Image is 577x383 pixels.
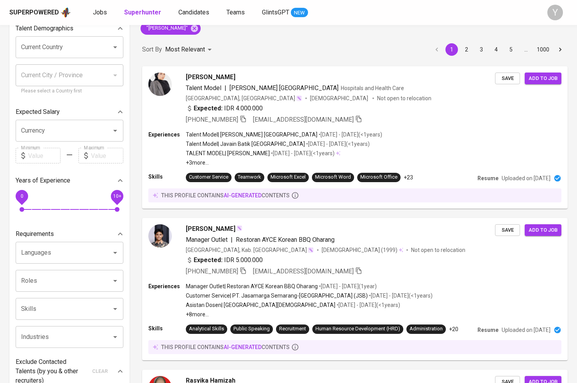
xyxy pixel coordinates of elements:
[226,8,246,18] a: Teams
[189,325,224,333] div: Analytical Skills
[271,174,306,181] div: Microsoft Excel
[186,301,335,309] p: Asistan Dosen | [GEOGRAPHIC_DATA][DEMOGRAPHIC_DATA]
[495,73,520,85] button: Save
[525,224,561,236] button: Add to job
[161,191,290,199] p: this profile contains contents
[224,192,262,199] span: AI-generated
[148,324,186,332] p: Skills
[9,8,59,17] div: Superpowered
[231,235,233,245] span: |
[445,43,458,56] button: page 1
[186,246,314,254] div: [GEOGRAPHIC_DATA], Kab. [GEOGRAPHIC_DATA]
[16,176,70,185] p: Years of Experience
[165,45,205,54] p: Most Relevant
[279,325,306,333] div: Recruitment
[238,174,261,181] div: Teamwork
[368,292,433,300] p: • [DATE] - [DATE] ( <1 years )
[502,326,550,334] p: Uploaded on [DATE]
[310,94,369,102] span: [DEMOGRAPHIC_DATA]
[148,173,186,181] p: Skills
[186,159,382,167] p: +3 more ...
[291,9,308,17] span: NEW
[477,326,499,334] p: Resume
[178,8,211,18] a: Candidates
[16,107,60,117] p: Expected Salary
[186,131,317,138] p: Talent Model | [PERSON_NAME] [GEOGRAPHIC_DATA]
[16,21,123,36] div: Talent Demographics
[28,148,61,163] input: Value
[322,246,403,254] div: (1999)
[186,84,221,92] span: Talent Model
[411,246,465,254] p: Not open to relocation
[253,268,354,275] span: [EMAIL_ADDRESS][DOMAIN_NAME]
[186,104,263,113] div: IDR 4.000.000
[194,104,223,113] b: Expected:
[226,9,245,16] span: Teams
[21,87,118,95] p: Please select a Country first
[341,85,404,91] span: Hospitals and Health Care
[233,325,270,333] div: Public Speaking
[305,140,370,148] p: • [DATE] - [DATE] ( <1 years )
[148,224,172,248] img: ab27784ffb10a36486adbb509ad56b7c.jpg
[318,282,377,290] p: • [DATE] - [DATE] ( 1 year )
[110,332,121,342] button: Open
[529,226,557,235] span: Add to job
[308,247,314,253] img: magic_wand.svg
[270,149,335,157] p: • [DATE] - [DATE] ( <1 years )
[547,5,563,20] div: Y
[296,95,302,101] img: magic_wand.svg
[236,236,335,243] span: Restoran AYCE Korean BBQ Oharang
[110,247,121,258] button: Open
[9,7,71,18] a: Superpoweredapp logo
[475,43,488,56] button: Go to page 3
[224,83,226,93] span: |
[534,43,552,56] button: Go to page 1000
[16,173,123,188] div: Years of Experience
[224,344,262,350] span: AI-generated
[189,174,228,181] div: Customer Service
[148,282,186,290] p: Experiences
[236,225,242,231] img: magic_wand.svg
[16,104,123,120] div: Expected Salary
[186,224,235,234] span: [PERSON_NAME]
[124,9,161,16] b: Superhunter
[554,43,566,56] button: Go to next page
[490,43,502,56] button: Go to page 4
[61,7,71,18] img: app logo
[520,46,532,53] div: …
[110,42,121,53] button: Open
[499,74,516,83] span: Save
[186,94,302,102] div: [GEOGRAPHIC_DATA], [GEOGRAPHIC_DATA]
[477,174,499,182] p: Resume
[124,8,163,18] a: Superhunter
[505,43,517,56] button: Go to page 5
[142,218,568,360] a: [PERSON_NAME]Manager Outlet|Restoran AYCE Korean BBQ Oharang[GEOGRAPHIC_DATA], Kab. [GEOGRAPHIC_D...
[186,292,368,300] p: Customer Service | PT. Jasamarga Semarang-[GEOGRAPHIC_DATA] (JSB)
[253,116,354,123] span: [EMAIL_ADDRESS][DOMAIN_NAME]
[322,246,381,254] span: [DEMOGRAPHIC_DATA]
[262,9,289,16] span: GlintsGPT
[161,343,290,351] p: this profile contains contents
[525,73,561,85] button: Add to job
[186,149,270,157] p: TALENT MODEL | [PERSON_NAME]
[165,43,214,57] div: Most Relevant
[141,22,201,35] div: "[PERSON_NAME]"
[113,193,121,199] span: 10+
[194,255,223,265] b: Expected:
[110,303,121,314] button: Open
[186,255,263,265] div: IDR 5.000.000
[142,45,162,54] p: Sort By
[148,73,172,96] img: 61e6277b9131e2f1c4422d75f665d5a2.jpeg
[315,325,400,333] div: Human Resource Development (HRD)
[460,43,473,56] button: Go to page 2
[230,84,338,92] span: [PERSON_NAME] [GEOGRAPHIC_DATA]
[499,226,516,235] span: Save
[377,94,431,102] p: Not open to relocation
[410,325,443,333] div: Administration
[91,148,123,163] input: Value
[16,24,73,33] p: Talent Demographics
[93,9,107,16] span: Jobs
[93,8,109,18] a: Jobs
[141,25,192,32] span: "[PERSON_NAME]"
[142,66,568,209] a: [PERSON_NAME]Talent Model|[PERSON_NAME] [GEOGRAPHIC_DATA]Hospitals and Health Care[GEOGRAPHIC_DAT...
